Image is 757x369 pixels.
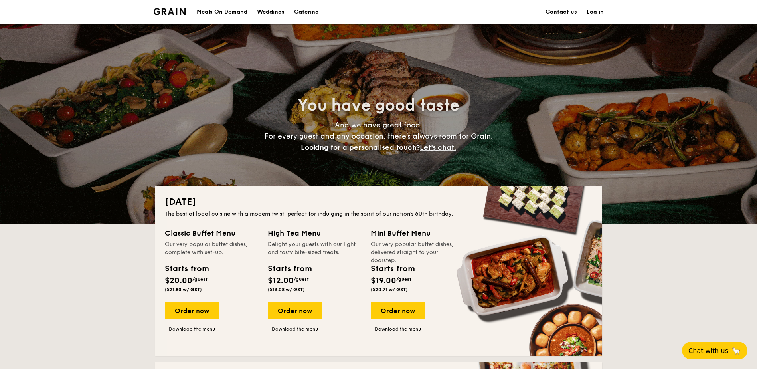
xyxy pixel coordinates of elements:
[371,276,396,286] span: $19.00
[268,287,305,292] span: ($13.08 w/ GST)
[165,228,258,239] div: Classic Buffet Menu
[731,346,741,355] span: 🦙
[165,263,208,275] div: Starts from
[154,8,186,15] img: Grain
[165,240,258,256] div: Our very popular buffet dishes, complete with set-up.
[688,347,728,355] span: Chat with us
[371,287,408,292] span: ($20.71 w/ GST)
[268,326,322,332] a: Download the menu
[268,228,361,239] div: High Tea Menu
[165,287,202,292] span: ($21.80 w/ GST)
[268,240,361,256] div: Delight your guests with our light and tasty bite-sized treats.
[371,302,425,319] div: Order now
[294,276,309,282] span: /guest
[268,302,322,319] div: Order now
[268,263,311,275] div: Starts from
[154,8,186,15] a: Logotype
[165,210,593,218] div: The best of local cuisine with a modern twist, perfect for indulging in the spirit of our nation’...
[165,302,219,319] div: Order now
[371,263,414,275] div: Starts from
[682,342,747,359] button: Chat with us🦙
[165,196,593,208] h2: [DATE]
[165,326,219,332] a: Download the menu
[420,143,456,152] span: Let's chat.
[396,276,411,282] span: /guest
[371,326,425,332] a: Download the menu
[192,276,208,282] span: /guest
[268,276,294,286] span: $12.00
[165,276,192,286] span: $20.00
[371,240,464,256] div: Our very popular buffet dishes, delivered straight to your doorstep.
[371,228,464,239] div: Mini Buffet Menu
